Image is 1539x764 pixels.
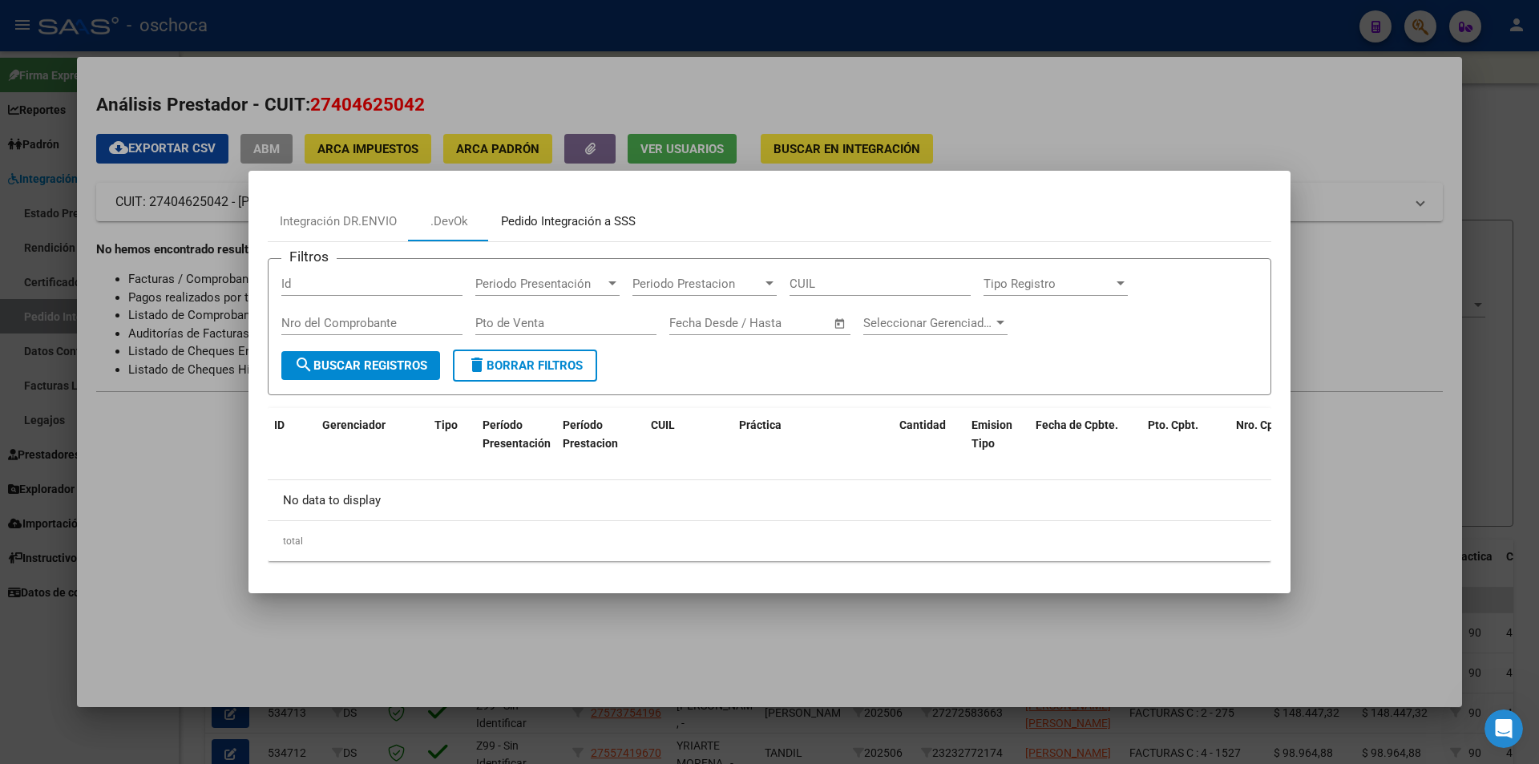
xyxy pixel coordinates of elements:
[268,408,316,461] datatable-header-cell: ID
[476,408,556,461] datatable-header-cell: Período Presentación
[467,358,583,373] span: Borrar Filtros
[428,408,476,461] datatable-header-cell: Tipo
[475,277,605,291] span: Periodo Presentación
[1230,408,1318,461] datatable-header-cell: Nro. Cpbt.
[467,355,487,374] mat-icon: delete
[1029,408,1141,461] datatable-header-cell: Fecha de Cpbte.
[632,277,762,291] span: Periodo Prestacion
[739,418,782,431] span: Práctica
[280,212,397,231] div: Integración DR.ENVIO
[899,418,946,431] span: Cantidad
[733,408,893,461] datatable-header-cell: Práctica
[294,355,313,374] mat-icon: search
[736,316,814,330] input: End date
[1236,418,1287,431] span: Nro. Cpbt.
[984,277,1113,291] span: Tipo Registro
[268,480,1271,520] div: No data to display
[669,316,721,330] input: Start date
[501,212,636,231] div: Pedido Integración a SSS
[831,314,850,333] button: Open calendar
[644,408,733,461] datatable-header-cell: CUIL
[1148,418,1198,431] span: Pto. Cpbt.
[971,418,1012,450] span: Emision Tipo
[556,408,644,461] datatable-header-cell: Período Prestacion
[281,351,440,380] button: Buscar Registros
[316,408,428,461] datatable-header-cell: Gerenciador
[563,418,618,450] span: Período Prestacion
[863,316,993,330] span: Seleccionar Gerenciador
[434,418,458,431] span: Tipo
[281,246,337,267] h3: Filtros
[453,350,597,382] button: Borrar Filtros
[483,418,551,450] span: Período Presentación
[893,408,965,461] datatable-header-cell: Cantidad
[274,418,285,431] span: ID
[1036,418,1118,431] span: Fecha de Cpbte.
[1484,709,1523,748] iframe: Intercom live chat
[1141,408,1230,461] datatable-header-cell: Pto. Cpbt.
[651,418,675,431] span: CUIL
[322,418,386,431] span: Gerenciador
[965,408,1029,461] datatable-header-cell: Emision Tipo
[294,358,427,373] span: Buscar Registros
[430,212,468,231] div: .DevOk
[268,521,1271,561] div: total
